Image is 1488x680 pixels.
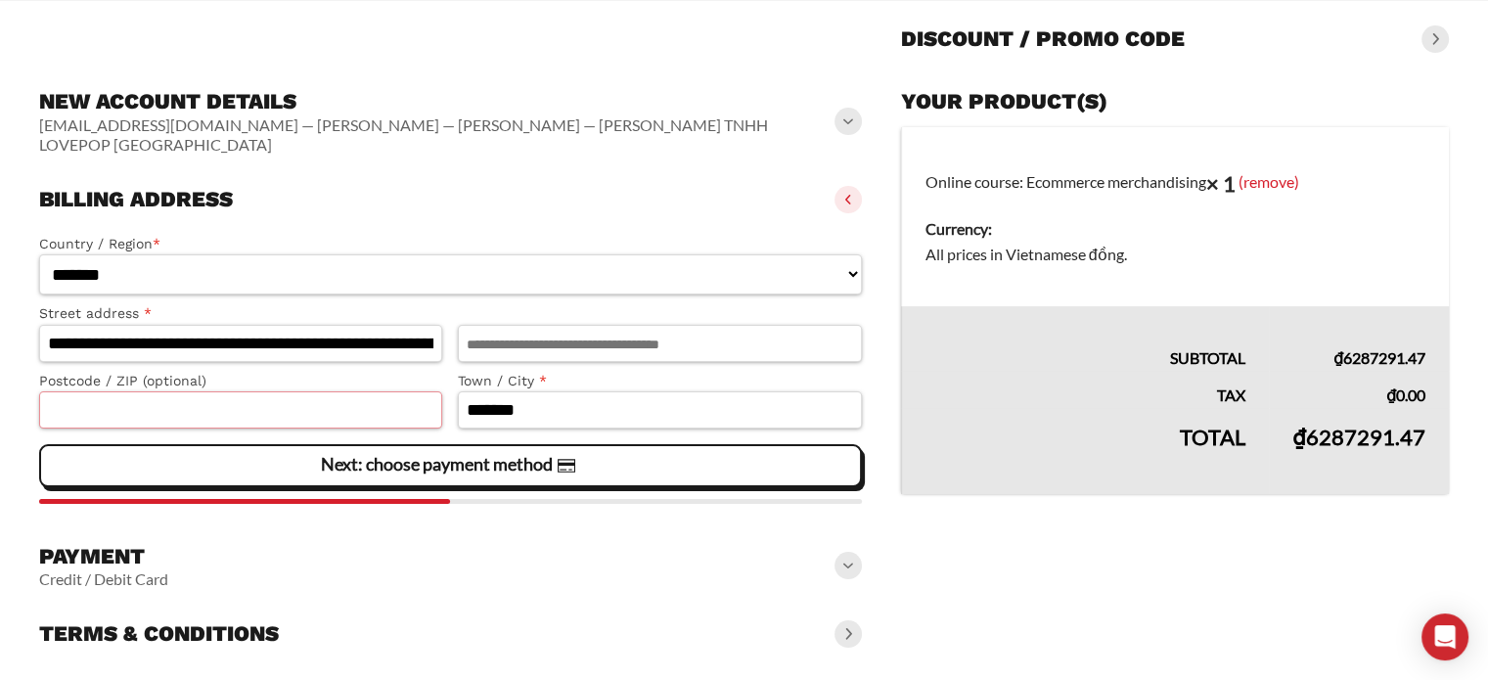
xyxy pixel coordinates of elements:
[925,242,1425,267] dd: All prices in Vietnamese đồng.
[39,543,168,570] h3: Payment
[458,370,861,392] label: Town / City
[1292,424,1306,450] span: ₫
[1333,348,1425,367] bdi: 6287291.47
[1292,424,1425,450] bdi: 6287291.47
[901,25,1185,53] h3: Discount / promo code
[143,373,206,388] span: (optional)
[901,371,1269,408] th: Tax
[39,620,279,648] h3: Terms & conditions
[901,306,1269,371] th: Subtotal
[39,569,168,589] vaadin-horizontal-layout: Credit / Debit Card
[901,127,1449,307] td: Online course: Ecommerce merchandising
[39,88,838,115] h3: New account details
[1386,385,1425,404] bdi: 0.00
[39,444,862,487] vaadin-button: Next: choose payment method
[39,233,862,255] label: Country / Region
[1421,613,1468,660] div: Open Intercom Messenger
[1206,170,1236,197] strong: × 1
[925,216,1425,242] dt: Currency:
[39,186,233,213] h3: Billing address
[39,370,442,392] label: Postcode / ZIP
[39,115,838,155] vaadin-horizontal-layout: [EMAIL_ADDRESS][DOMAIN_NAME] — [PERSON_NAME] — [PERSON_NAME] — [PERSON_NAME] TNHH LOVEPOP [GEOGRA...
[901,408,1269,494] th: Total
[1333,348,1343,367] span: ₫
[39,302,442,325] label: Street address
[1386,385,1396,404] span: ₫
[1239,171,1299,190] a: (remove)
